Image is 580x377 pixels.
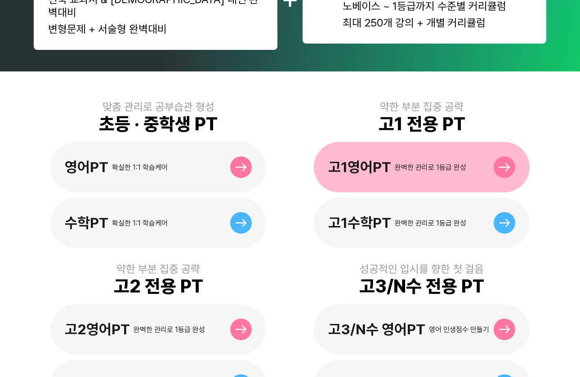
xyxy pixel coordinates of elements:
[360,262,484,275] div: 성공적인 입시를 향한 첫 걸음
[48,22,263,35] div: 변형문제 + 서술형 완벽대비
[134,325,205,334] div: 완벽한 관리로 1등급 완성
[380,100,464,113] div: 약한 부분 집중 공략
[379,113,465,135] div: 고1 전용 PT
[112,219,168,227] div: 확실한 1:1 학습케어
[65,159,108,176] div: 영어PT
[116,262,200,275] div: 약한 부분 집중 공략
[65,214,108,231] div: 수학PT
[112,163,168,172] div: 확실한 1:1 학습케어
[359,275,484,297] div: 고3/N수 전용 PT
[328,321,425,338] div: 고3/N수 영어PT
[114,275,203,297] div: 고2 전용 PT
[103,100,214,113] div: 맞춤 관리로 공부습관 형성
[328,159,391,176] div: 고1영어PT
[65,321,130,338] div: 고2영어PT
[429,325,489,334] div: 영어 인생점수 만들기
[395,219,466,227] div: 완벽한 관리로 1등급 완성
[395,163,466,172] div: 완벽한 관리로 1등급 완성
[99,113,218,135] div: 초등 · 중학생 PT
[343,16,506,29] div: 최대 250개 강의 + 개별 커리큘럼
[328,214,391,231] div: 고1수학PT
